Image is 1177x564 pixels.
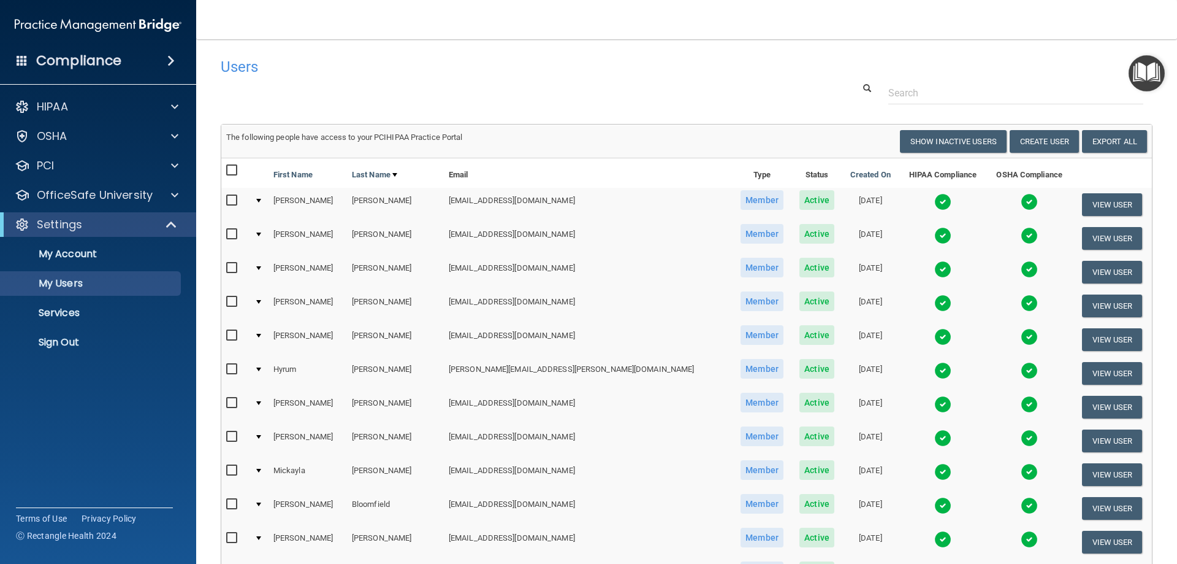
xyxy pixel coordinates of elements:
p: PCI [37,158,54,173]
img: tick.e7d51cea.svg [1021,295,1038,312]
td: [PERSON_NAME] [269,492,347,525]
a: Settings [15,217,178,232]
th: HIPAA Compliance [899,158,986,188]
span: The following people have access to your PCIHIPAA Practice Portal [226,133,463,142]
a: Privacy Policy [82,512,137,525]
img: tick.e7d51cea.svg [934,227,951,244]
a: OfficeSafe University [15,188,178,203]
img: tick.e7d51cea.svg [1021,497,1038,514]
img: tick.e7d51cea.svg [934,295,951,312]
td: [EMAIL_ADDRESS][DOMAIN_NAME] [444,289,733,323]
td: [PERSON_NAME] [347,424,444,458]
th: Type [733,158,792,188]
img: tick.e7d51cea.svg [1021,328,1038,346]
button: View User [1082,227,1143,250]
img: tick.e7d51cea.svg [934,362,951,379]
td: [DATE] [842,424,899,458]
td: [PERSON_NAME] [269,255,347,289]
td: [PERSON_NAME] [269,390,347,424]
span: Member [741,292,783,311]
span: Active [799,359,834,379]
span: Member [741,190,783,210]
button: View User [1082,328,1143,351]
img: tick.e7d51cea.svg [934,261,951,278]
td: [PERSON_NAME] [269,222,347,255]
p: Services [8,307,175,319]
p: My Account [8,248,175,260]
img: tick.e7d51cea.svg [934,396,951,413]
img: tick.e7d51cea.svg [934,497,951,514]
span: Active [799,258,834,277]
td: [PERSON_NAME] [347,357,444,390]
span: Member [741,325,783,345]
td: [EMAIL_ADDRESS][DOMAIN_NAME] [444,458,733,492]
td: [DATE] [842,188,899,222]
td: [PERSON_NAME] [347,458,444,492]
button: View User [1082,497,1143,520]
img: tick.e7d51cea.svg [1021,430,1038,447]
img: PMB logo [15,13,181,37]
td: [DATE] [842,458,899,492]
span: Active [799,460,834,480]
img: tick.e7d51cea.svg [934,193,951,211]
button: View User [1082,193,1143,216]
td: [DATE] [842,357,899,390]
img: tick.e7d51cea.svg [934,531,951,548]
img: tick.e7d51cea.svg [934,328,951,346]
span: Active [799,528,834,547]
img: tick.e7d51cea.svg [1021,227,1038,244]
span: Member [741,427,783,446]
td: [EMAIL_ADDRESS][DOMAIN_NAME] [444,188,733,222]
th: OSHA Compliance [986,158,1072,188]
td: [PERSON_NAME] [347,390,444,424]
td: [DATE] [842,525,899,559]
button: View User [1082,295,1143,317]
img: tick.e7d51cea.svg [1021,396,1038,413]
th: Status [791,158,842,188]
img: tick.e7d51cea.svg [934,430,951,447]
td: [DATE] [842,492,899,525]
a: PCI [15,158,178,173]
span: Member [741,224,783,244]
span: Member [741,494,783,514]
td: [EMAIL_ADDRESS][DOMAIN_NAME] [444,323,733,357]
span: Active [799,427,834,446]
span: Member [741,528,783,547]
td: Bloomfield [347,492,444,525]
td: [EMAIL_ADDRESS][DOMAIN_NAME] [444,390,733,424]
td: [PERSON_NAME] [347,525,444,559]
td: [EMAIL_ADDRESS][DOMAIN_NAME] [444,424,733,458]
a: Last Name [352,168,397,182]
td: [PERSON_NAME] [269,424,347,458]
span: Member [741,359,783,379]
button: Show Inactive Users [900,130,1007,153]
span: Active [799,325,834,345]
button: View User [1082,396,1143,419]
td: [DATE] [842,222,899,255]
p: Settings [37,217,82,232]
a: HIPAA [15,99,178,114]
td: [DATE] [842,289,899,323]
span: Active [799,393,834,412]
td: [PERSON_NAME] [269,525,347,559]
td: [PERSON_NAME][EMAIL_ADDRESS][PERSON_NAME][DOMAIN_NAME] [444,357,733,390]
img: tick.e7d51cea.svg [1021,463,1038,481]
span: Member [741,258,783,277]
span: Member [741,460,783,480]
td: [EMAIL_ADDRESS][DOMAIN_NAME] [444,222,733,255]
p: HIPAA [37,99,68,114]
td: Hyrum [269,357,347,390]
button: View User [1082,261,1143,284]
td: Mickayla [269,458,347,492]
span: Member [741,393,783,412]
iframe: Drift Widget Chat Controller [1116,479,1162,526]
h4: Compliance [36,52,121,69]
a: Created On [850,168,891,182]
span: Active [799,494,834,514]
button: View User [1082,463,1143,486]
td: [EMAIL_ADDRESS][DOMAIN_NAME] [444,492,733,525]
button: View User [1082,430,1143,452]
td: [DATE] [842,390,899,424]
h4: Users [221,59,756,75]
button: View User [1082,362,1143,385]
